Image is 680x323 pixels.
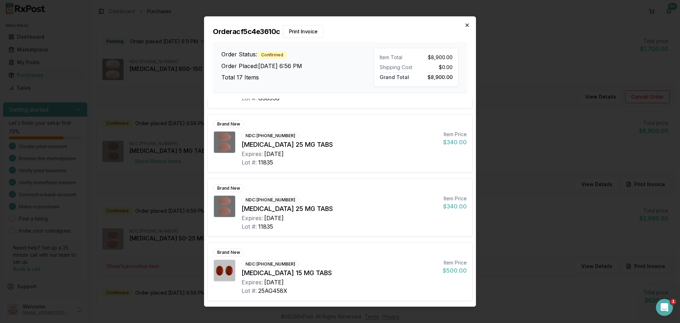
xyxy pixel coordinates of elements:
[656,299,673,316] iframe: Intercom live chat
[258,158,273,167] div: 11835
[214,132,235,153] img: Movantik 25 MG TABS
[427,72,453,80] span: $8,900.00
[380,64,413,71] div: Shipping Cost
[242,158,257,167] div: Lot #:
[419,54,453,61] div: $8,900.00
[443,266,467,275] div: $500.00
[264,150,284,158] div: [DATE]
[242,196,299,204] div: NDC: [PHONE_NUMBER]
[242,214,263,222] div: Expires:
[443,131,467,138] div: Item Price
[670,299,676,305] span: 1
[213,249,244,256] div: Brand New
[242,278,263,286] div: Expires:
[221,50,374,59] h3: Order Status:
[213,184,244,192] div: Brand New
[258,94,279,102] div: G58956
[380,54,413,61] div: Item Total
[242,94,257,102] div: Lot #:
[214,196,235,217] img: Movantik 25 MG TABS
[242,286,257,295] div: Lot #:
[214,260,235,281] img: Xarelto 15 MG TABS
[443,259,467,266] div: Item Price
[242,222,257,231] div: Lot #:
[419,64,453,71] div: $0.00
[242,150,263,158] div: Expires:
[443,195,467,202] div: Item Price
[242,140,437,150] div: [MEDICAL_DATA] 25 MG TABS
[258,222,273,231] div: 11835
[264,214,284,222] div: [DATE]
[242,260,299,268] div: NDC: [PHONE_NUMBER]
[257,51,287,59] div: Confirmed
[221,62,374,70] h3: Order Placed: [DATE] 6:56 PM
[443,202,467,211] div: $340.00
[242,132,299,140] div: NDC: [PHONE_NUMBER]
[264,278,284,286] div: [DATE]
[213,25,467,38] h2: Order acf5c4e3610c
[242,268,437,278] div: [MEDICAL_DATA] 15 MG TABS
[443,138,467,146] div: $340.00
[283,25,324,38] button: Print Invoice
[258,286,287,295] div: 25AG458X
[242,204,437,214] div: [MEDICAL_DATA] 25 MG TABS
[213,120,244,128] div: Brand New
[380,72,409,80] span: Grand Total
[221,73,374,82] h3: Total 17 Items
